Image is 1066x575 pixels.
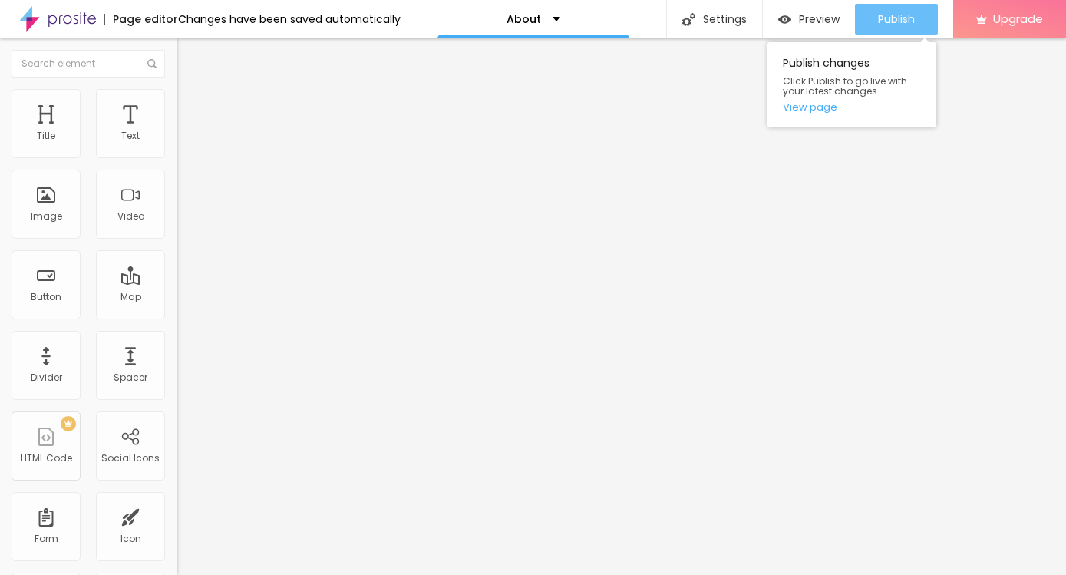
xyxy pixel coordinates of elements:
div: Spacer [114,372,147,383]
span: Upgrade [993,12,1043,25]
input: Search element [12,50,165,78]
div: Image [31,211,62,222]
div: Page editor [104,14,178,25]
div: Publish changes [767,42,936,127]
div: Icon [120,534,141,544]
div: Title [37,131,55,141]
button: Publish [855,4,938,35]
p: About [507,14,541,25]
span: Preview [799,13,840,25]
img: Icone [682,13,695,26]
div: Video [117,211,144,222]
div: Changes have been saved automatically [178,14,401,25]
span: Publish [878,13,915,25]
div: Divider [31,372,62,383]
iframe: Editor [177,38,1066,575]
div: Social Icons [101,453,160,464]
div: Map [120,292,141,302]
div: Text [121,131,140,141]
span: Click Publish to go live with your latest changes. [783,76,921,96]
img: view-1.svg [778,13,791,26]
div: Form [35,534,58,544]
a: View page [783,102,921,112]
button: Preview [763,4,855,35]
div: HTML Code [21,453,72,464]
div: Button [31,292,61,302]
img: Icone [147,59,157,68]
